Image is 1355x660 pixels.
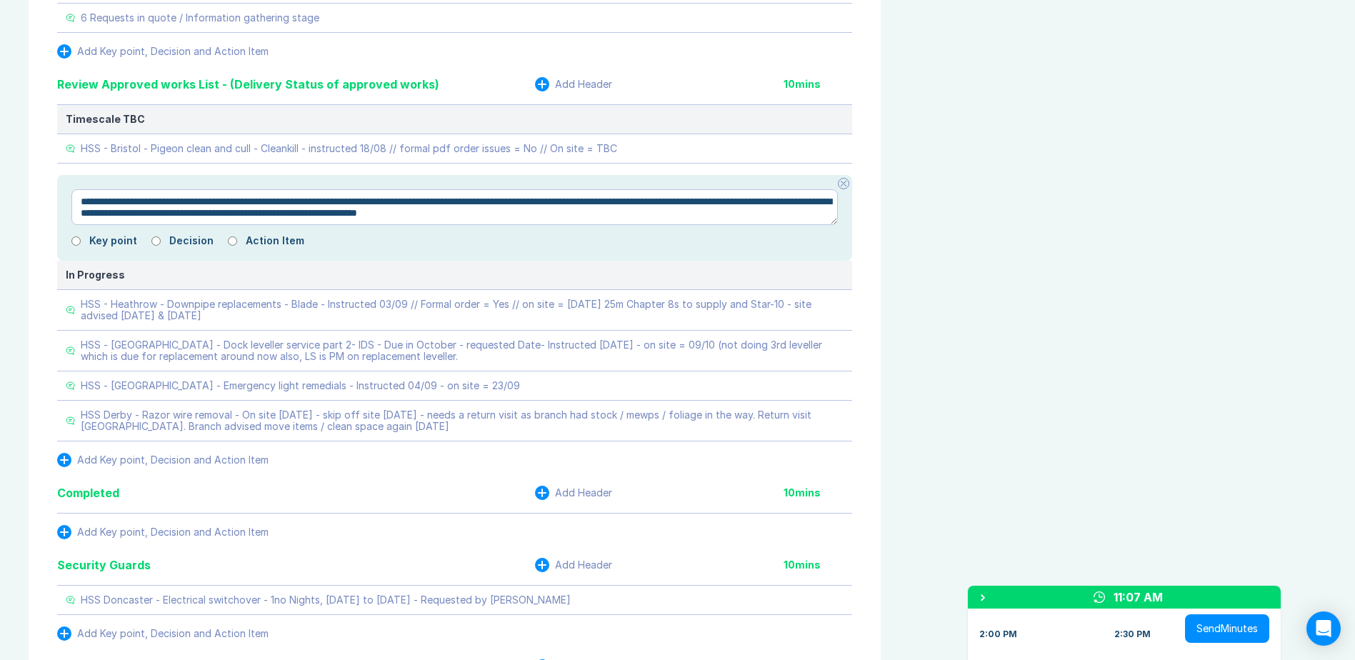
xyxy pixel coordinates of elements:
div: 11:07 AM [1114,589,1163,606]
div: Add Header [555,559,612,571]
div: Add Key point, Decision and Action Item [77,46,269,57]
div: Add Header [555,487,612,499]
div: HSS - Bristol - Pigeon clean and cull - Cleankill - instructed 18/08 // formal pdf order issues =... [81,143,617,154]
div: 6 Requests in quote / Information gathering stage [81,12,319,24]
button: Add Header [535,77,612,91]
div: In Progress [66,269,844,281]
div: 10 mins [784,487,852,499]
div: Review Approved works List - (Delivery Status of approved works) [57,76,439,93]
div: HSS - [GEOGRAPHIC_DATA] - Emergency light remedials - Instructed 04/09 - on site = 23/09 [81,380,520,391]
div: HSS Doncaster - Electrical switchover - 1no Nights, [DATE] to [DATE] - Requested by [PERSON_NAME] [81,594,571,606]
div: Timescale TBC [66,114,844,125]
button: Add Key point, Decision and Action Item [57,626,269,641]
label: Decision [169,235,214,246]
div: HSS Derby - Razor wire removal - On site [DATE] - skip off site [DATE] - needs a return visit as ... [81,409,844,432]
div: 2:00 PM [979,629,1017,640]
button: Add Header [535,486,612,500]
div: Add Key point, Decision and Action Item [77,628,269,639]
div: 2:30 PM [1114,629,1151,640]
button: Add Key point, Decision and Action Item [57,44,269,59]
div: Completed [57,484,119,501]
div: Add Key point, Decision and Action Item [77,454,269,466]
label: Action Item [246,235,304,246]
button: Add Key point, Decision and Action Item [57,453,269,467]
div: 10 mins [784,79,852,90]
div: Security Guards [57,556,151,574]
div: Open Intercom Messenger [1306,611,1341,646]
div: HSS - [GEOGRAPHIC_DATA] - Dock leveller service part 2- IDS - Due in October - requested Date- In... [81,339,844,362]
button: Add Header [535,558,612,572]
button: Add Key point, Decision and Action Item [57,525,269,539]
div: HSS - Heathrow - Downpipe replacements - Blade - Instructed 03/09 // Formal order = Yes // on sit... [81,299,844,321]
div: Add Header [555,79,612,90]
label: Key point [89,235,137,246]
button: SendMinutes [1185,614,1269,643]
div: 10 mins [784,559,852,571]
div: Add Key point, Decision and Action Item [77,526,269,538]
